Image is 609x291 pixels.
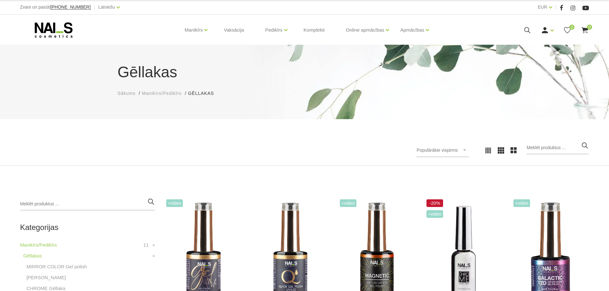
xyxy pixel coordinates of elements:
[118,61,492,84] h1: Gēllakas
[27,274,66,281] a: [PERSON_NAME]
[527,142,589,154] input: Meklēt produktus ...
[555,3,557,11] span: |
[166,199,183,207] span: +Video
[118,90,136,97] a: Sākums
[265,17,282,43] a: Pedikīrs
[20,198,155,211] input: Meklēt produktus ...
[400,17,424,43] a: Apmācības
[20,3,91,11] div: Zvani un pasūti
[188,90,220,97] li: Gēllakas
[538,3,547,11] a: EUR
[563,26,571,34] a: 0
[152,252,155,260] a: +
[118,91,136,96] span: Sākums
[152,241,155,249] a: +
[51,5,91,10] a: [PHONE_NUMBER]
[340,199,356,207] span: +Video
[581,26,589,34] a: 0
[142,91,182,96] span: Manikīrs/Pedikīrs
[27,263,87,271] a: MIRROR COLOR Gel polish
[98,3,115,11] a: Latviešu
[513,199,530,207] span: +Video
[569,25,574,30] span: 0
[299,15,330,45] a: Komplekti
[587,25,592,30] span: 0
[142,90,182,97] a: Manikīrs/Pedikīrs
[20,223,155,232] h2: Kategorijas
[346,17,384,43] a: Online apmācības
[23,252,42,260] a: Gēllakas
[426,210,443,218] span: +Video
[143,241,149,249] span: 11
[94,3,95,11] span: |
[417,148,458,153] span: Populārākie vispirms
[185,17,203,43] a: Manikīrs
[426,199,443,207] span: -20%
[51,4,91,10] span: [PHONE_NUMBER]
[219,15,249,45] a: Vaksācija
[20,241,57,249] a: Manikīrs/Pedikīrs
